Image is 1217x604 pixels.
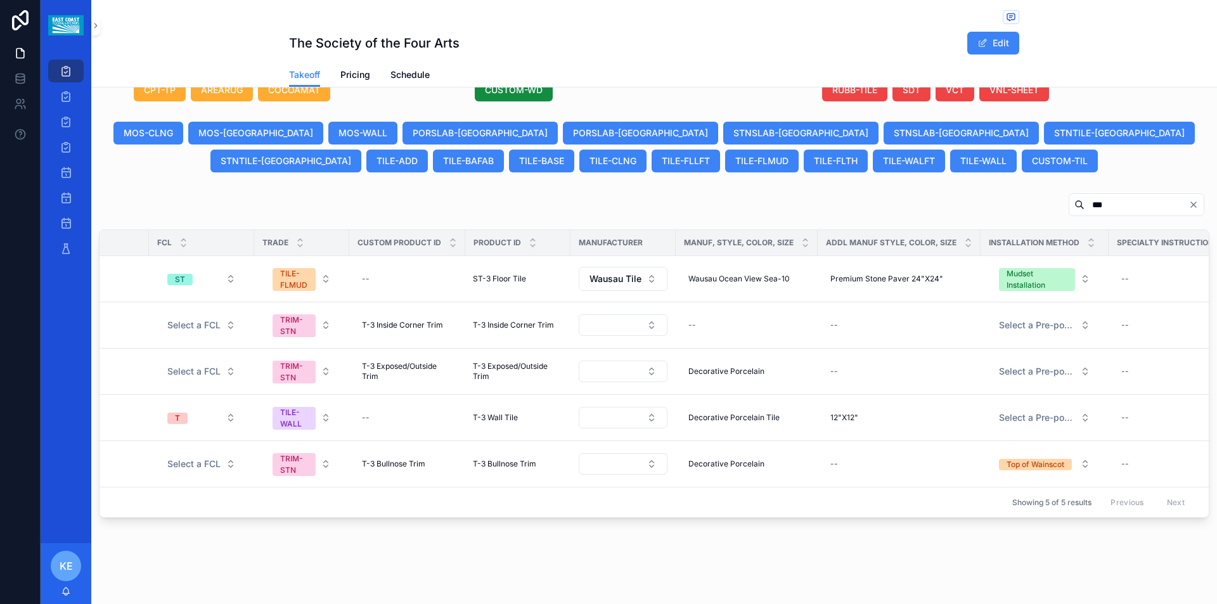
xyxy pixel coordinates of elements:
button: VNL-SHEET [979,79,1049,101]
div: Top of Wainscot [1007,459,1064,470]
h1: The Society of the Four Arts [289,34,460,52]
a: Select Button [578,266,668,292]
span: Decorative Porcelain [688,459,764,469]
a: -- [683,315,810,335]
button: PORSLAB-[GEOGRAPHIC_DATA] [402,122,558,145]
div: -- [830,320,838,330]
a: Select Button [262,354,342,389]
a: T-3 Inside Corner Trim [357,315,458,335]
button: TILE-FLLFT [652,150,720,172]
button: Select Button [579,314,667,336]
button: Select Button [579,453,667,475]
button: Select Button [989,453,1100,475]
button: TILE-FLTH [804,150,868,172]
span: Manufacturer [579,238,643,248]
button: TILE-CLNG [579,150,647,172]
span: TILE-WALFT [883,155,935,167]
a: T-3 Inside Corner Trim [473,320,563,330]
span: RUBB-TILE [832,84,877,96]
div: TRIM-STN [280,314,308,337]
span: Select a Pre-populated Installation Method [999,411,1075,424]
button: Select Button [157,453,246,475]
span: Trade [262,238,288,248]
span: TILE-CLNG [589,155,636,167]
a: Decorative Porcelain [683,454,810,474]
button: TILE-WALFT [873,150,945,172]
span: CPT-TP [144,84,176,96]
button: Edit [967,32,1019,55]
a: Select Button [988,313,1101,337]
a: 12"X12" [825,408,973,428]
a: -- [357,408,458,428]
span: STNTILE-[GEOGRAPHIC_DATA] [221,155,351,167]
button: Select Button [157,314,246,337]
span: TILE-FLTH [814,155,858,167]
div: -- [1121,413,1129,423]
span: Pricing [340,68,370,81]
a: Select Button [988,452,1101,476]
button: Select Button [989,360,1100,383]
span: PORSLAB-[GEOGRAPHIC_DATA] [413,127,548,139]
div: -- [1121,274,1129,284]
span: T-3 Bullnose Trim [473,459,536,469]
div: -- [1121,320,1129,330]
a: -- [825,315,973,335]
span: T-3 Wall Tile [473,413,518,423]
div: TRIM-STN [280,361,308,383]
img: App logo [48,15,83,35]
span: Showing 5 of 5 results [1012,498,1091,508]
button: Select Button [579,361,667,382]
div: -- [830,459,838,469]
a: T-3 Bullnose Trim [357,454,458,474]
span: Addl Manuf Style, Color, Size [826,238,956,248]
a: Wausau Ocean View Sea-10 [683,269,810,289]
button: MOS-CLNG [113,122,183,145]
a: Select Button [988,261,1101,297]
a: Select Button [157,313,247,337]
a: Premium Stone Paver 24"X24" [825,269,973,289]
div: -- [830,366,838,376]
a: Decorative Porcelain [683,361,810,382]
a: Decorative Porcelain Tile [683,408,810,428]
a: Select Button [262,446,342,482]
a: Schedule [390,63,430,89]
span: Select a Pre-populated Installation Method [999,365,1075,378]
span: CUSTOM-TIL [1032,155,1088,167]
span: Product ID [473,238,521,248]
div: TRIM-STN [280,453,308,476]
span: 12"X12" [830,413,858,423]
div: TILE-WALL [280,407,308,430]
button: SDT [892,79,930,101]
button: TILE-BASE [509,150,574,172]
a: Select Button [578,453,668,475]
div: T [175,413,180,424]
button: TILE-ADD [366,150,428,172]
a: ST-3 Floor Tile [473,274,563,284]
span: Select a FCL [167,458,221,470]
a: Select Button [262,400,342,435]
a: -- [825,361,973,382]
button: PORSLAB-[GEOGRAPHIC_DATA] [563,122,718,145]
button: Select Button [262,401,341,435]
button: Select Button [262,262,341,296]
span: AREARUG [201,84,243,96]
div: scrollable content [41,51,91,276]
span: Schedule [390,68,430,81]
span: TILE-ADD [377,155,418,167]
span: TILE-FLMUD [735,155,789,167]
button: Select Button [989,314,1100,337]
span: FCL [157,238,172,248]
button: TILE-WALL [950,150,1017,172]
a: Select Button [157,452,247,476]
a: Pricing [340,63,370,89]
span: Installation Method [989,238,1079,248]
span: MOS-[GEOGRAPHIC_DATA] [198,127,313,139]
a: Select Button [157,267,247,291]
span: Select a FCL [167,365,221,378]
div: Mudset Installation [1007,268,1067,291]
span: T-3 Exposed/Outside Trim [473,361,563,382]
span: T-3 Exposed/Outside Trim [362,361,453,382]
a: Select Button [578,314,668,337]
span: Takeoff [289,68,320,81]
span: MOS-WALL [338,127,387,139]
